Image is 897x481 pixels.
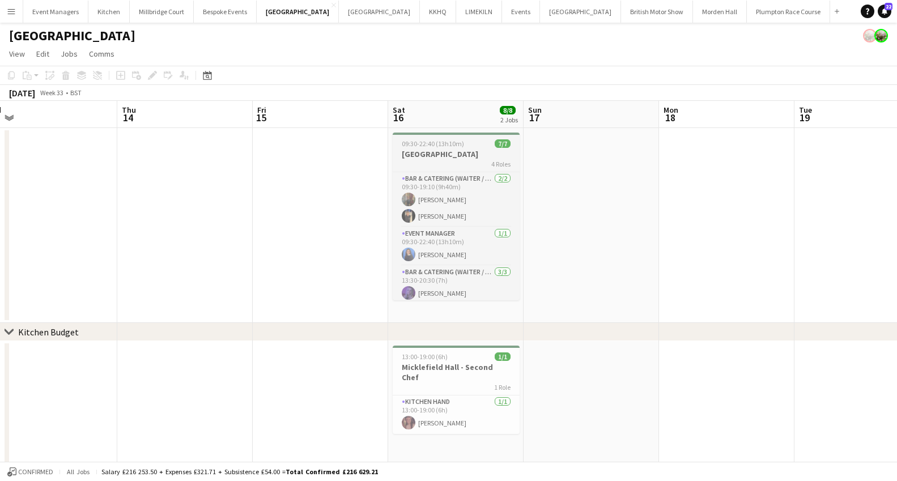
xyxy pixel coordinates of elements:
span: Sun [528,105,542,115]
span: Sat [393,105,405,115]
button: [GEOGRAPHIC_DATA] [257,1,339,23]
div: Kitchen Budget [18,326,79,338]
span: Mon [664,105,678,115]
app-card-role: Bar & Catering (Waiter / waitress)3/313:30-20:30 (7h)[PERSON_NAME] [393,266,520,337]
app-user-avatar: Staffing Manager [863,29,877,42]
button: Morden Hall [693,1,747,23]
h3: [GEOGRAPHIC_DATA] [393,149,520,159]
span: All jobs [65,467,92,476]
h1: [GEOGRAPHIC_DATA] [9,27,135,44]
a: 22 [878,5,891,18]
button: KKHQ [420,1,456,23]
button: British Motor Show [621,1,693,23]
button: Plumpton Race Course [747,1,830,23]
span: View [9,49,25,59]
button: Event Managers [23,1,88,23]
app-user-avatar: Staffing Manager [874,29,888,42]
a: View [5,46,29,61]
div: BST [70,88,82,97]
span: 09:30-22:40 (13h10m) [402,139,464,148]
button: [GEOGRAPHIC_DATA] [540,1,621,23]
app-card-role: Bar & Catering (Waiter / waitress)2/209:30-19:10 (9h40m)[PERSON_NAME][PERSON_NAME] [393,172,520,227]
a: Jobs [56,46,82,61]
span: Jobs [61,49,78,59]
app-job-card: 09:30-22:40 (13h10m)7/7[GEOGRAPHIC_DATA]4 RolesBar & Catering (Waiter / waitress)2/209:30-19:10 (... [393,133,520,300]
span: Fri [257,105,266,115]
button: Millbridge Court [130,1,194,23]
span: 4 Roles [491,160,511,168]
span: 15 [256,111,266,124]
h3: Micklefield Hall - Second Chef [393,362,520,382]
span: 1 Role [494,383,511,391]
button: [GEOGRAPHIC_DATA] [339,1,420,23]
span: Total Confirmed £216 629.21 [286,467,378,476]
span: Thu [122,105,136,115]
span: Week 33 [37,88,66,97]
app-card-role: Event Manager1/109:30-22:40 (13h10m)[PERSON_NAME] [393,227,520,266]
span: Edit [36,49,49,59]
app-job-card: 13:00-19:00 (6h)1/1Micklefield Hall - Second Chef1 RoleKitchen Hand1/113:00-19:00 (6h)[PERSON_NAME] [393,346,520,434]
div: [DATE] [9,87,35,99]
app-card-role: Kitchen Hand1/113:00-19:00 (6h)[PERSON_NAME] [393,395,520,434]
span: 13:00-19:00 (6h) [402,352,448,361]
span: 16 [391,111,405,124]
span: 22 [885,3,892,10]
span: 1/1 [495,352,511,361]
button: Kitchen [88,1,130,23]
span: 7/7 [495,139,511,148]
button: LIMEKILN [456,1,502,23]
span: Comms [89,49,114,59]
button: Confirmed [6,466,55,478]
a: Comms [84,46,119,61]
span: 8/8 [500,106,516,114]
span: 17 [526,111,542,124]
span: Tue [799,105,812,115]
span: 14 [120,111,136,124]
button: Events [502,1,540,23]
div: Salary £216 253.50 + Expenses £321.71 + Subsistence £54.00 = [101,467,378,476]
div: 2 Jobs [500,116,518,124]
span: Confirmed [18,468,53,476]
button: Bespoke Events [194,1,257,23]
span: 19 [797,111,812,124]
span: 18 [662,111,678,124]
a: Edit [32,46,54,61]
